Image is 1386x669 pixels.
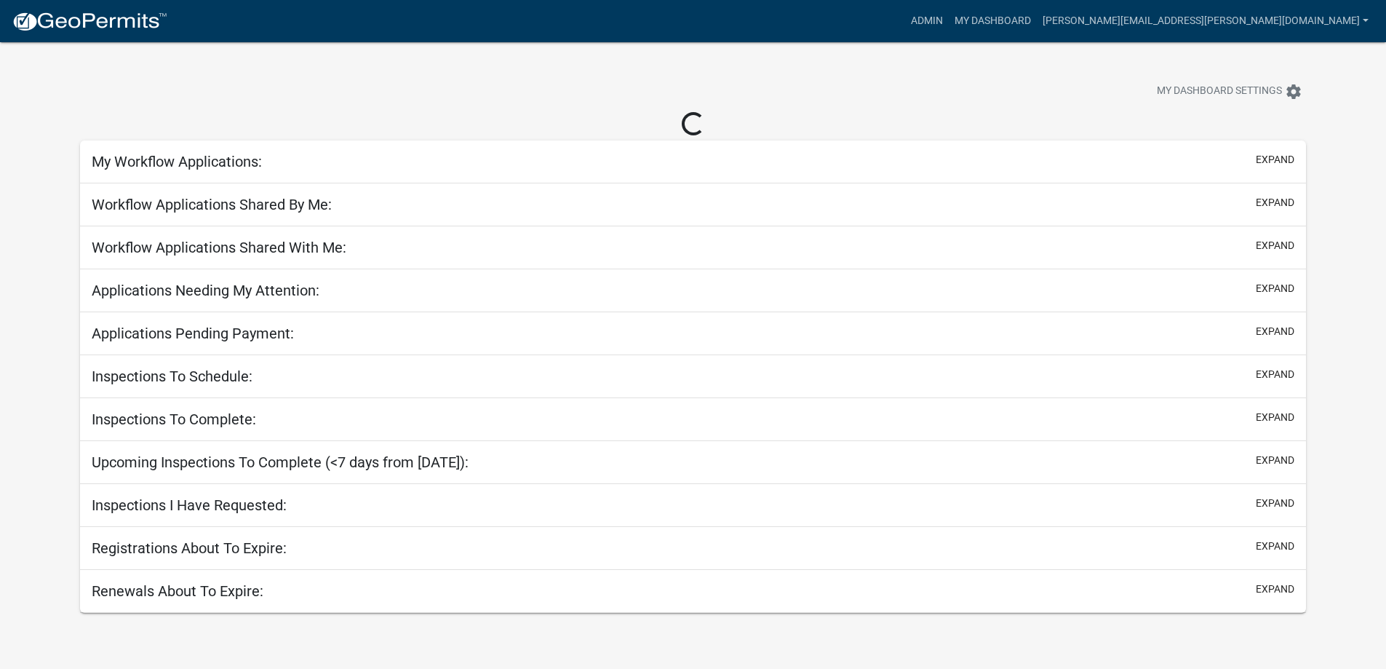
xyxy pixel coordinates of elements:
a: [PERSON_NAME][EMAIL_ADDRESS][PERSON_NAME][DOMAIN_NAME] [1037,7,1374,35]
button: expand [1256,410,1294,425]
h5: My Workflow Applications: [92,153,262,170]
h5: Applications Needing My Attention: [92,282,319,299]
button: expand [1256,281,1294,296]
button: expand [1256,238,1294,253]
button: expand [1256,152,1294,167]
button: expand [1256,582,1294,597]
button: expand [1256,496,1294,511]
a: My Dashboard [949,7,1037,35]
h5: Workflow Applications Shared By Me: [92,196,332,213]
button: expand [1256,324,1294,339]
button: expand [1256,367,1294,382]
h5: Upcoming Inspections To Complete (<7 days from [DATE]): [92,454,469,471]
h5: Inspections To Schedule: [92,368,252,385]
h5: Workflow Applications Shared With Me: [92,239,346,256]
h5: Renewals About To Expire: [92,582,263,600]
button: My Dashboard Settingssettings [1145,77,1314,106]
h5: Inspections I Have Requested: [92,496,287,514]
h5: Applications Pending Payment: [92,325,294,342]
a: Admin [905,7,949,35]
i: settings [1285,83,1302,100]
h5: Registrations About To Expire: [92,539,287,557]
button: expand [1256,539,1294,554]
button: expand [1256,453,1294,468]
span: My Dashboard Settings [1157,83,1282,100]
h5: Inspections To Complete: [92,411,256,428]
button: expand [1256,195,1294,210]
